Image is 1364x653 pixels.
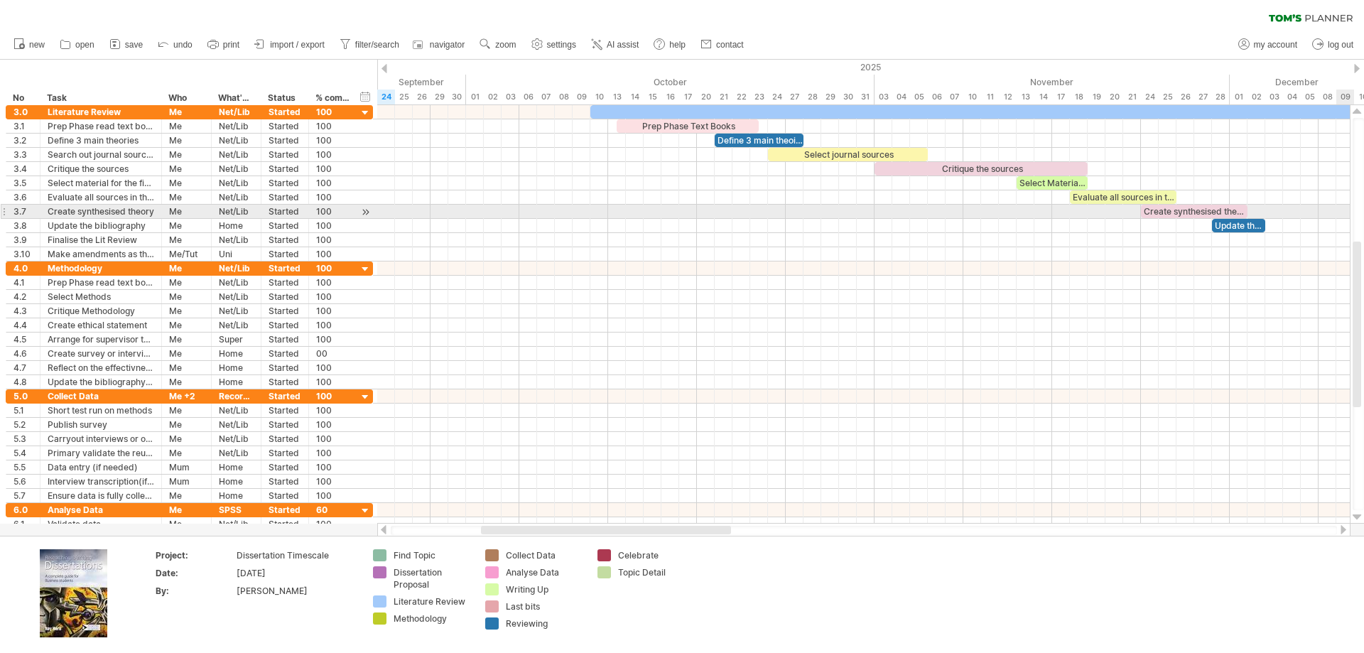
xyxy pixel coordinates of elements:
div: Friday, 28 November 2025 [1212,90,1230,104]
div: 100 [316,304,350,318]
div: Wednesday, 8 October 2025 [555,90,573,104]
div: Started [269,375,301,389]
div: scroll to activity [359,205,372,220]
div: Me [169,489,204,502]
div: Monday, 29 September 2025 [431,90,448,104]
div: Super [219,333,254,346]
div: 5.1 [13,404,33,417]
div: Evaluate all sources in the review [1070,190,1176,204]
span: zoom [495,40,516,50]
div: Critique the sources [875,162,1088,176]
div: 4.4 [13,318,33,332]
div: Status [268,91,301,105]
div: Started [269,105,301,119]
div: Me [169,503,204,517]
div: 60 [316,503,350,517]
div: Arrange for supervisor to approave the ethical statement [48,333,154,346]
div: 6.1 [13,517,33,531]
div: 100 [316,148,350,161]
div: Dissertation Proposal [394,566,471,590]
div: Make amendments as the research progresses [48,247,154,261]
div: Prep Phase Text Books [617,119,759,133]
a: save [106,36,147,54]
span: print [223,40,239,50]
a: help [650,36,690,54]
div: Monday, 20 October 2025 [697,90,715,104]
div: 100 [316,219,350,232]
div: 4.0 [13,261,33,275]
div: Reflect on the effectivness of the method [48,361,154,374]
div: 5.0 [13,389,33,403]
div: Me [169,219,204,232]
a: my account [1235,36,1301,54]
div: 5.7 [13,489,33,502]
div: Validate data [48,517,154,531]
div: Select material for the final Lit Review [48,176,154,190]
div: 5.2 [13,418,33,431]
a: AI assist [588,36,643,54]
div: Started [269,134,301,147]
div: Started [269,460,301,474]
div: Uni [219,247,254,261]
div: 100 [316,333,350,346]
div: 100 [316,517,350,531]
div: Thursday, 27 November 2025 [1194,90,1212,104]
div: 100 [316,375,350,389]
div: 100 [316,389,350,403]
div: Primary validate the reults [48,446,154,460]
div: 3.0 [13,105,33,119]
div: Me [169,233,204,247]
div: % complete [315,91,350,105]
div: Started [269,333,301,346]
div: Friday, 21 November 2025 [1123,90,1141,104]
div: Evaluate all sources in the review [48,190,154,204]
div: Analyse Data [48,503,154,517]
div: Friday, 14 November 2025 [1034,90,1052,104]
div: 100 [316,190,350,204]
div: Friday, 3 October 2025 [502,90,519,104]
div: Started [269,119,301,133]
div: Monday, 13 October 2025 [608,90,626,104]
div: Home [219,219,254,232]
div: Started [269,389,301,403]
div: Tuesday, 11 November 2025 [981,90,999,104]
div: Wednesday, 22 October 2025 [732,90,750,104]
div: Started [269,261,301,275]
div: Net/Lib [219,176,254,190]
span: new [29,40,45,50]
div: Wednesday, 12 November 2025 [999,90,1017,104]
div: 00 [316,347,350,360]
div: Select Material for final version [1017,176,1088,190]
a: new [10,36,49,54]
div: Collect Data [48,389,154,403]
div: Thursday, 30 October 2025 [839,90,857,104]
div: Net/Lib [219,432,254,446]
div: 100 [316,404,350,417]
div: 100 [316,361,350,374]
div: Monday, 8 December 2025 [1319,90,1336,104]
div: 100 [316,290,350,303]
div: Tuesday, 14 October 2025 [626,90,644,104]
div: Started [269,276,301,289]
div: Home [219,347,254,360]
div: Collect Data [506,549,583,561]
div: 100 [316,318,350,332]
div: Tuesday, 21 October 2025 [715,90,732,104]
div: Net/Lib [219,148,254,161]
div: Me [169,176,204,190]
div: Started [269,347,301,360]
div: Started [269,190,301,204]
div: Thursday, 16 October 2025 [661,90,679,104]
div: Home [219,489,254,502]
div: Wednesday, 19 November 2025 [1088,90,1105,104]
div: Started [269,176,301,190]
div: Home [219,460,254,474]
div: Mum [169,460,204,474]
div: Tuesday, 9 December 2025 [1336,90,1354,104]
div: Monday, 17 November 2025 [1052,90,1070,104]
div: 4.6 [13,347,33,360]
span: my account [1254,40,1297,50]
div: [DATE] [237,567,356,579]
div: Literature Review [48,105,154,119]
div: 3.10 [13,247,33,261]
